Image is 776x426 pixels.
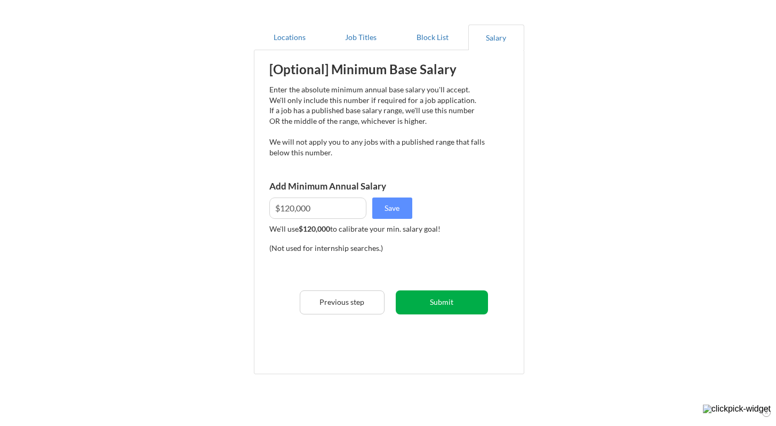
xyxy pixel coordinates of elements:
[269,243,414,254] div: (Not used for internship searches.)
[254,25,325,50] button: Locations
[396,290,488,314] button: Submit
[468,25,524,50] button: Salary
[325,25,397,50] button: Job Titles
[269,63,485,76] div: [Optional] Minimum Base Salary
[269,198,366,219] input: E.g. $100,000
[269,182,436,191] div: Add Minimum Annual Salary
[397,25,468,50] button: Block List
[269,224,485,234] div: We'll use to calibrate your min. salary goal!
[299,224,330,233] strong: $120,000
[300,290,385,314] button: Previous step
[269,84,485,157] div: Enter the absolute minimum annual base salary you'll accept. We'll only include this number if re...
[372,198,412,219] button: Save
